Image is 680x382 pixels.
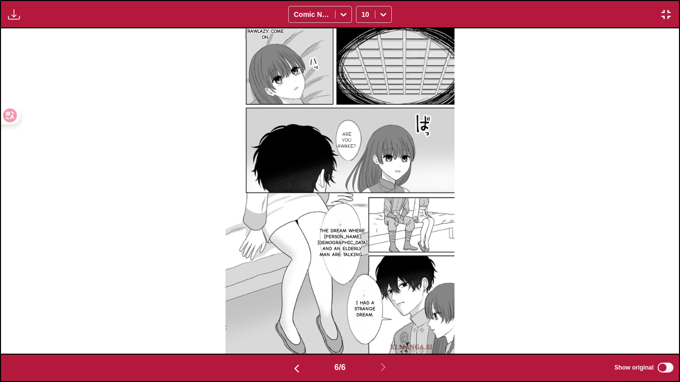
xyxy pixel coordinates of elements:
p: I had a strange dream. [352,298,377,320]
img: Next page [377,361,389,373]
img: Manga Panel [226,28,454,353]
span: 6 / 6 [335,363,345,372]
span: Show original [614,364,654,371]
p: RawLazy. Come on. [241,26,290,42]
img: Download translated images [8,8,20,20]
p: Are you awake? [336,129,358,151]
input: Show original [658,363,674,373]
img: Previous page [291,363,303,375]
p: The dream where [PERSON_NAME][DEMOGRAPHIC_DATA] and an elderly man are talking... [316,226,369,260]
